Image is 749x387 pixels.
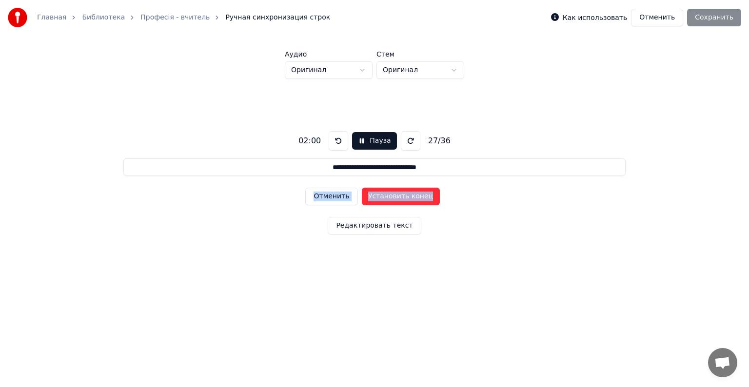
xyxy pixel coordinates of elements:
label: Стем [376,51,464,58]
a: Професія - вчитель [140,13,210,22]
div: 02:00 [295,135,325,147]
div: 27 / 36 [424,135,454,147]
a: Главная [37,13,66,22]
button: Пауза [352,132,396,150]
nav: breadcrumb [37,13,330,22]
button: Редактировать текст [328,217,421,234]
span: Ручная синхронизация строк [225,13,330,22]
label: Как использовать [563,14,627,21]
button: Установить конец [362,188,440,205]
a: Библиотека [82,13,125,22]
div: Відкритий чат [708,348,737,377]
button: Отменить [305,188,357,205]
label: Аудио [285,51,373,58]
button: Отменить [631,9,683,26]
img: youka [8,8,27,27]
